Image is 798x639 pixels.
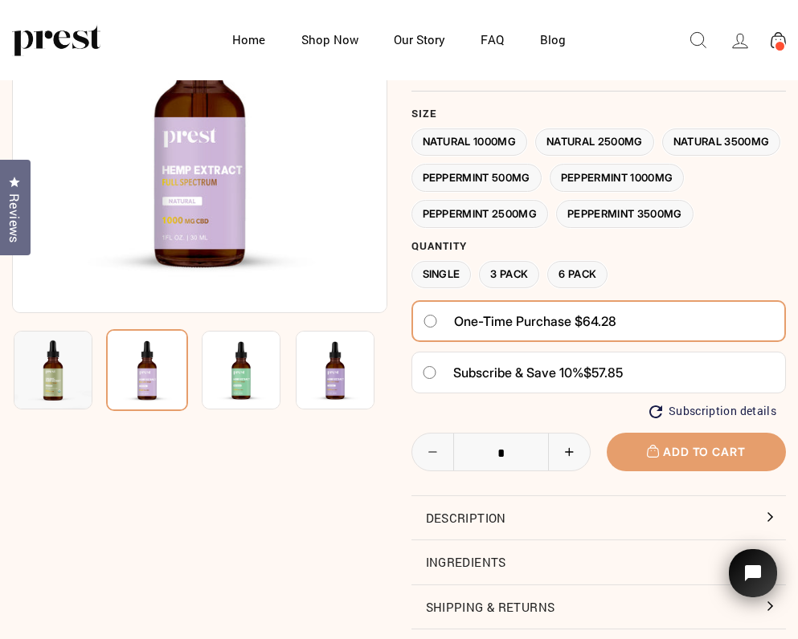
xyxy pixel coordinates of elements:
[607,433,786,470] button: Add to cart
[422,366,437,379] input: Subscribe & save 10%$57.85
[423,315,438,328] input: One-time purchase $64.28
[411,540,787,584] button: Ingredients
[216,24,281,55] a: Home
[296,331,374,409] img: CBD HEMP OIL 1 Ingredient
[411,261,472,289] label: Single
[14,331,92,409] img: CBD HEMP OIL 1 Ingredient
[524,24,582,55] a: Blog
[412,433,590,472] input: quantity
[708,527,798,639] iframe: Tidio Chat
[378,24,461,55] a: Our Story
[535,128,654,157] label: Natural 2500MG
[411,108,787,120] label: Size
[285,24,374,55] a: Shop Now
[548,433,590,470] button: Increase item quantity by one
[454,308,616,334] span: One-time purchase $64.28
[411,496,787,539] button: Description
[550,164,685,192] label: Peppermint 1000MG
[464,24,520,55] a: FAQ
[411,128,528,157] label: Natural 1000MG
[216,24,582,55] ul: Primary
[556,200,694,228] label: Peppermint 3500MG
[106,329,188,411] img: CBD HEMP OIL 1 Ingredient
[547,261,608,289] label: 6 Pack
[583,364,623,381] span: $57.85
[4,193,25,243] span: Reviews
[12,24,100,56] img: PREST ORGANICS
[453,364,583,381] span: Subscribe & save 10%
[649,405,776,418] button: Subscription details
[411,240,787,253] label: Quantity
[411,200,549,228] label: Peppermint 2500MG
[202,331,280,409] img: CBD HEMP OIL 1 Ingredient
[412,433,454,470] button: Reduce item quantity by one
[479,261,539,289] label: 3 Pack
[647,445,745,458] span: Add to cart
[669,405,776,418] span: Subscription details
[662,128,781,157] label: Natural 3500MG
[411,585,787,629] button: Shipping & Returns
[411,164,542,192] label: Peppermint 500MG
